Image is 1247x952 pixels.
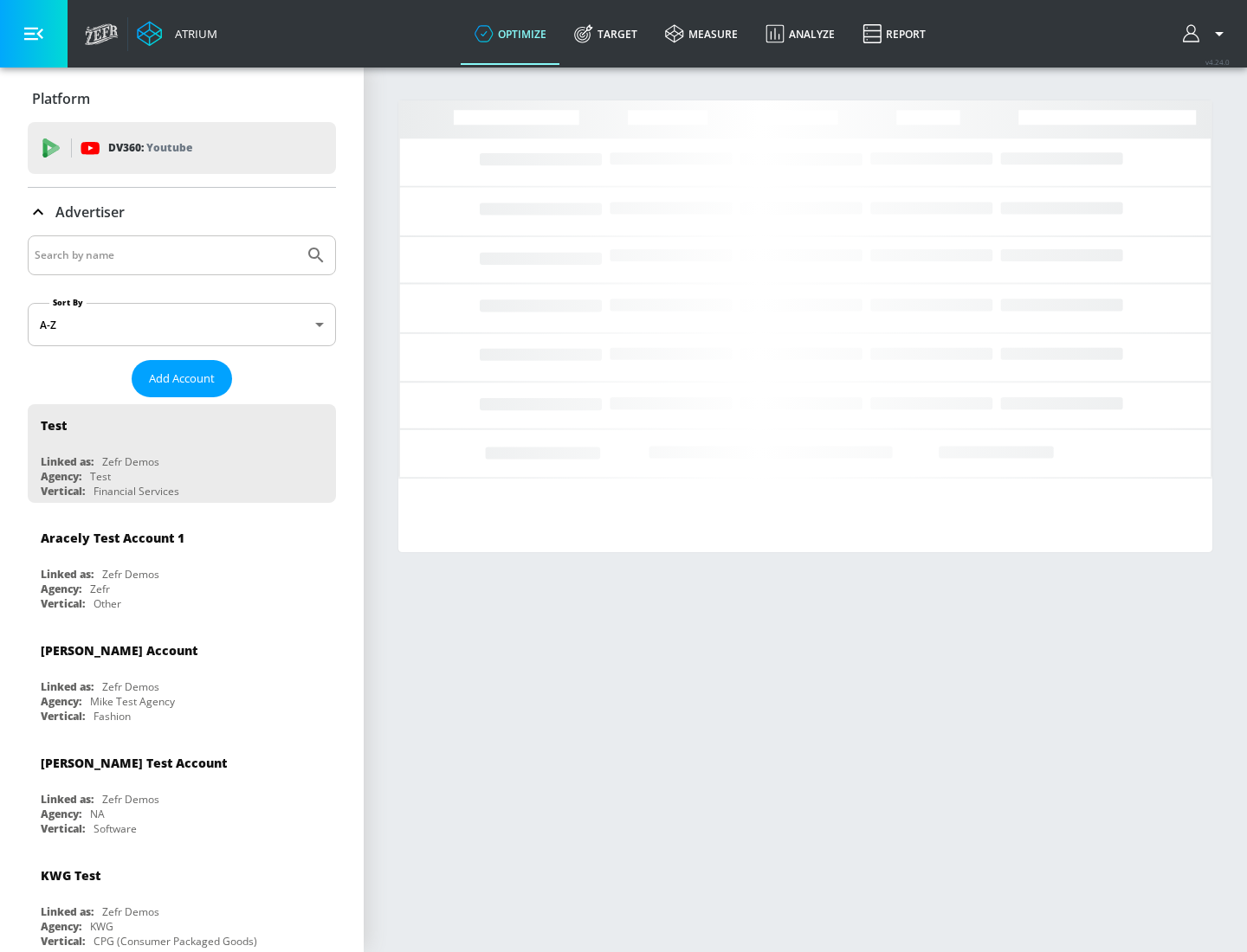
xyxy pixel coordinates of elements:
[41,867,100,884] div: KWG Test
[41,904,94,919] div: Linked as:
[41,934,85,949] div: Vertical:
[28,517,336,615] div: Aracely Test Account 1Linked as:Zefr DemosAgency:ZefrVertical:Other
[41,454,94,469] div: Linked as:
[94,484,179,499] div: Financial Services
[102,454,159,469] div: Zefr Demos
[41,694,81,709] div: Agency:
[461,3,560,65] a: optimize
[41,679,94,694] div: Linked as:
[90,919,113,934] div: KWG
[102,792,159,807] div: Zefr Demos
[90,582,110,596] div: Zefr
[168,26,217,42] div: Atrium
[102,904,159,919] div: Zefr Demos
[28,188,336,236] div: Advertiser
[90,469,111,484] div: Test
[94,821,137,836] div: Software
[28,404,336,503] div: TestLinked as:Zefr DemosAgency:TestVertical:Financial Services
[28,742,336,840] div: [PERSON_NAME] Test AccountLinked as:Zefr DemosAgency:NAVertical:Software
[651,3,752,65] a: measure
[102,679,159,694] div: Zefr Demos
[849,3,940,65] a: Report
[32,89,90,108] p: Platform
[41,469,81,484] div: Agency:
[35,244,297,267] input: Search by name
[41,821,85,836] div: Vertical:
[94,596,121,611] div: Other
[41,755,227,771] div: [PERSON_NAME] Test Account
[94,709,131,724] div: Fashion
[28,629,336,728] div: [PERSON_NAME] AccountLinked as:Zefr DemosAgency:Mike Test AgencyVertical:Fashion
[90,807,105,821] div: NA
[132,360,232,397] button: Add Account
[102,567,159,582] div: Zefr Demos
[752,3,849,65] a: Analyze
[41,596,85,611] div: Vertical:
[28,303,336,346] div: A-Z
[41,567,94,582] div: Linked as:
[149,369,215,389] span: Add Account
[41,582,81,596] div: Agency:
[41,919,81,934] div: Agency:
[41,709,85,724] div: Vertical:
[49,297,87,308] label: Sort By
[560,3,651,65] a: Target
[108,138,192,158] p: DV360:
[1205,57,1230,67] span: v 4.24.0
[41,642,197,659] div: [PERSON_NAME] Account
[41,484,85,499] div: Vertical:
[41,792,94,807] div: Linked as:
[146,138,192,157] p: Youtube
[28,74,336,123] div: Platform
[41,417,67,434] div: Test
[41,530,184,546] div: Aracely Test Account 1
[94,934,257,949] div: CPG (Consumer Packaged Goods)
[90,694,175,709] div: Mike Test Agency
[28,122,336,174] div: DV360: Youtube
[55,203,125,222] p: Advertiser
[41,807,81,821] div: Agency:
[137,21,217,47] a: Atrium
